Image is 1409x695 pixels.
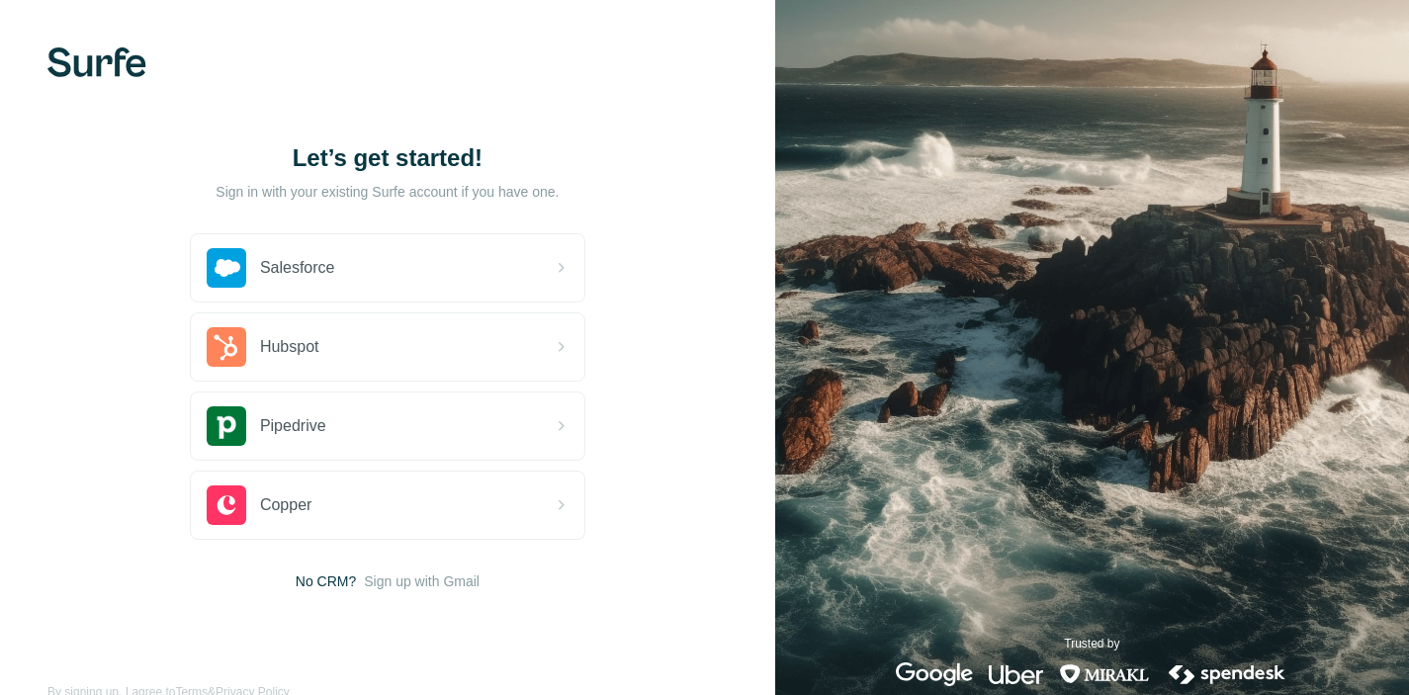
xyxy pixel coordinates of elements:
span: Hubspot [260,335,319,359]
img: hubspot's logo [207,327,246,367]
span: Salesforce [260,256,335,280]
img: Surfe's logo [47,47,146,77]
img: copper's logo [207,485,246,525]
img: salesforce's logo [207,248,246,288]
span: Copper [260,493,311,517]
img: mirakl's logo [1059,662,1150,686]
img: uber's logo [989,662,1043,686]
img: google's logo [896,662,973,686]
p: Sign in with your existing Surfe account if you have one. [216,182,559,202]
span: No CRM? [296,571,356,591]
span: Pipedrive [260,414,326,438]
p: Trusted by [1064,635,1119,652]
button: Sign up with Gmail [364,571,480,591]
h1: Let’s get started! [190,142,585,174]
img: pipedrive's logo [207,406,246,446]
img: spendesk's logo [1166,662,1288,686]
